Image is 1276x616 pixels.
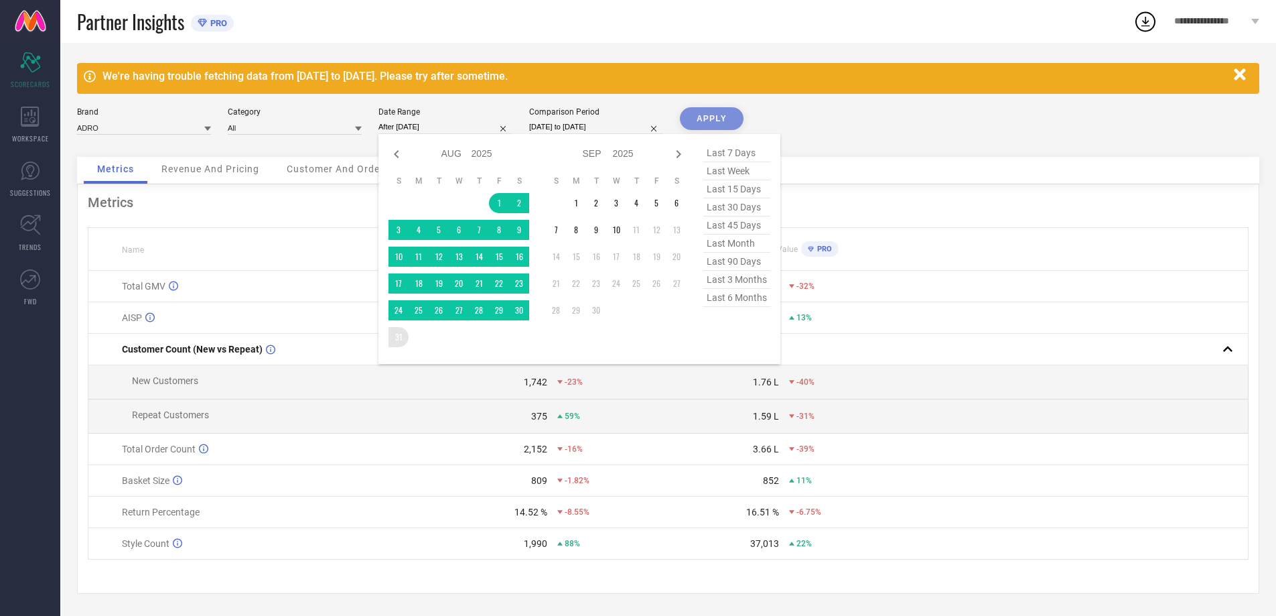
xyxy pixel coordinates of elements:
[489,247,509,267] td: Fri Aug 15 2025
[19,242,42,252] span: TRENDS
[122,344,263,355] span: Customer Count (New vs Repeat)
[796,444,814,454] span: -39%
[122,245,144,255] span: Name
[565,444,583,454] span: -16%
[509,193,529,213] td: Sat Aug 02 2025
[489,176,509,186] th: Friday
[666,220,687,240] td: Sat Sep 13 2025
[429,273,449,294] td: Tue Aug 19 2025
[546,300,566,320] td: Sun Sep 28 2025
[565,377,583,387] span: -23%
[429,300,449,320] td: Tue Aug 26 2025
[703,271,770,289] span: last 3 months
[102,70,1227,82] div: We're having trouble fetching data from [DATE] to [DATE]. Please try after sometime.
[763,475,779,486] div: 852
[388,327,409,347] td: Sun Aug 31 2025
[586,247,606,267] td: Tue Sep 16 2025
[469,176,489,186] th: Thursday
[796,282,814,291] span: -32%
[469,247,489,267] td: Thu Aug 14 2025
[703,253,770,271] span: last 90 days
[546,220,566,240] td: Sun Sep 07 2025
[524,377,547,387] div: 1,742
[746,507,779,517] div: 16.51 %
[409,220,429,240] td: Mon Aug 04 2025
[388,176,409,186] th: Sunday
[670,146,687,162] div: Next month
[531,411,547,422] div: 375
[814,245,832,253] span: PRO
[796,377,814,387] span: -40%
[524,538,547,549] div: 1,990
[606,193,626,213] td: Wed Sep 03 2025
[469,273,489,294] td: Thu Aug 21 2025
[12,133,49,143] span: WORKSPACE
[409,300,429,320] td: Mon Aug 25 2025
[378,107,512,117] div: Date Range
[646,273,666,294] td: Fri Sep 26 2025
[161,164,259,174] span: Revenue And Pricing
[509,247,529,267] td: Sat Aug 16 2025
[122,538,169,549] span: Style Count
[753,377,779,387] div: 1.76 L
[228,107,362,117] div: Category
[409,273,429,294] td: Mon Aug 18 2025
[514,507,547,517] div: 14.52 %
[122,312,142,323] span: AISP
[566,220,586,240] td: Mon Sep 08 2025
[703,289,770,307] span: last 6 months
[524,444,547,454] div: 2,152
[1133,9,1157,34] div: Open download list
[469,300,489,320] td: Thu Aug 28 2025
[566,300,586,320] td: Mon Sep 29 2025
[531,475,547,486] div: 809
[122,475,169,486] span: Basket Size
[646,247,666,267] td: Fri Sep 19 2025
[429,220,449,240] td: Tue Aug 05 2025
[409,247,429,267] td: Mon Aug 11 2025
[565,539,580,548] span: 88%
[565,476,589,485] span: -1.82%
[489,193,509,213] td: Fri Aug 01 2025
[469,220,489,240] td: Thu Aug 07 2025
[666,193,687,213] td: Sat Sep 06 2025
[606,247,626,267] td: Wed Sep 17 2025
[207,18,227,28] span: PRO
[388,220,409,240] td: Sun Aug 03 2025
[388,273,409,294] td: Sun Aug 17 2025
[449,220,469,240] td: Wed Aug 06 2025
[24,296,37,306] span: FWD
[429,176,449,186] th: Tuesday
[132,375,198,386] span: New Customers
[626,176,646,186] th: Thursday
[606,176,626,186] th: Wednesday
[449,273,469,294] td: Wed Aug 20 2025
[509,220,529,240] td: Sat Aug 09 2025
[586,300,606,320] td: Tue Sep 30 2025
[409,176,429,186] th: Monday
[796,412,814,421] span: -31%
[529,107,663,117] div: Comparison Period
[509,176,529,186] th: Saturday
[565,507,589,517] span: -8.55%
[666,247,687,267] td: Sat Sep 20 2025
[626,193,646,213] td: Thu Sep 04 2025
[132,410,209,420] span: Repeat Customers
[703,144,770,162] span: last 7 days
[626,273,646,294] td: Thu Sep 25 2025
[796,476,812,485] span: 11%
[546,247,566,267] td: Sun Sep 14 2025
[753,411,779,422] div: 1.59 L
[703,180,770,198] span: last 15 days
[586,273,606,294] td: Tue Sep 23 2025
[509,300,529,320] td: Sat Aug 30 2025
[88,194,1249,210] div: Metrics
[565,412,580,421] span: 59%
[586,176,606,186] th: Tuesday
[646,193,666,213] td: Fri Sep 05 2025
[546,273,566,294] td: Sun Sep 21 2025
[388,300,409,320] td: Sun Aug 24 2025
[796,507,821,517] span: -6.75%
[11,79,50,89] span: SCORECARDS
[122,444,196,454] span: Total Order Count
